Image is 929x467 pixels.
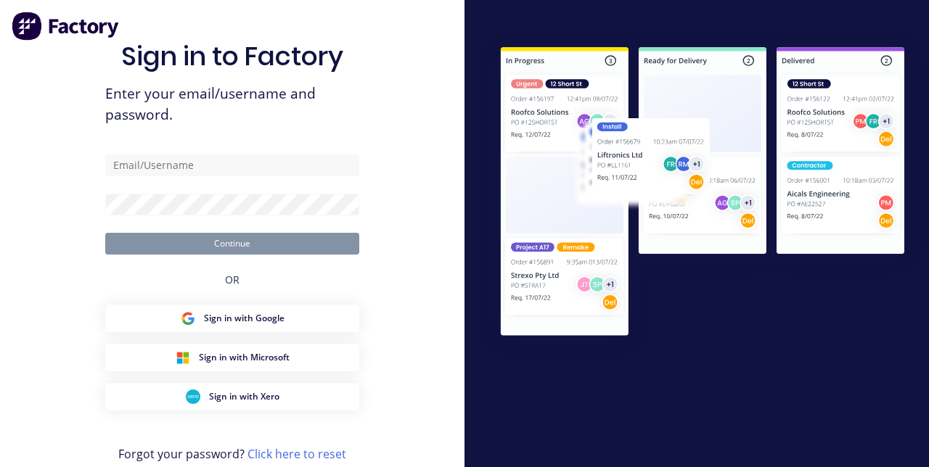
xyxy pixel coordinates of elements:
[204,312,285,325] span: Sign in with Google
[181,311,195,326] img: Google Sign in
[176,350,190,365] img: Microsoft Sign in
[199,351,290,364] span: Sign in with Microsoft
[186,389,200,404] img: Xero Sign in
[105,305,359,332] button: Google Sign inSign in with Google
[105,154,359,176] input: Email/Username
[12,12,120,41] img: Factory
[209,390,279,403] span: Sign in with Xero
[105,83,359,125] span: Enter your email/username and password.
[247,446,346,462] a: Click here to reset
[105,344,359,371] button: Microsoft Sign inSign in with Microsoft
[105,383,359,410] button: Xero Sign inSign in with Xero
[476,25,929,362] img: Sign in
[121,41,343,72] h1: Sign in to Factory
[105,233,359,255] button: Continue
[118,445,346,463] span: Forgot your password?
[225,255,240,305] div: OR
